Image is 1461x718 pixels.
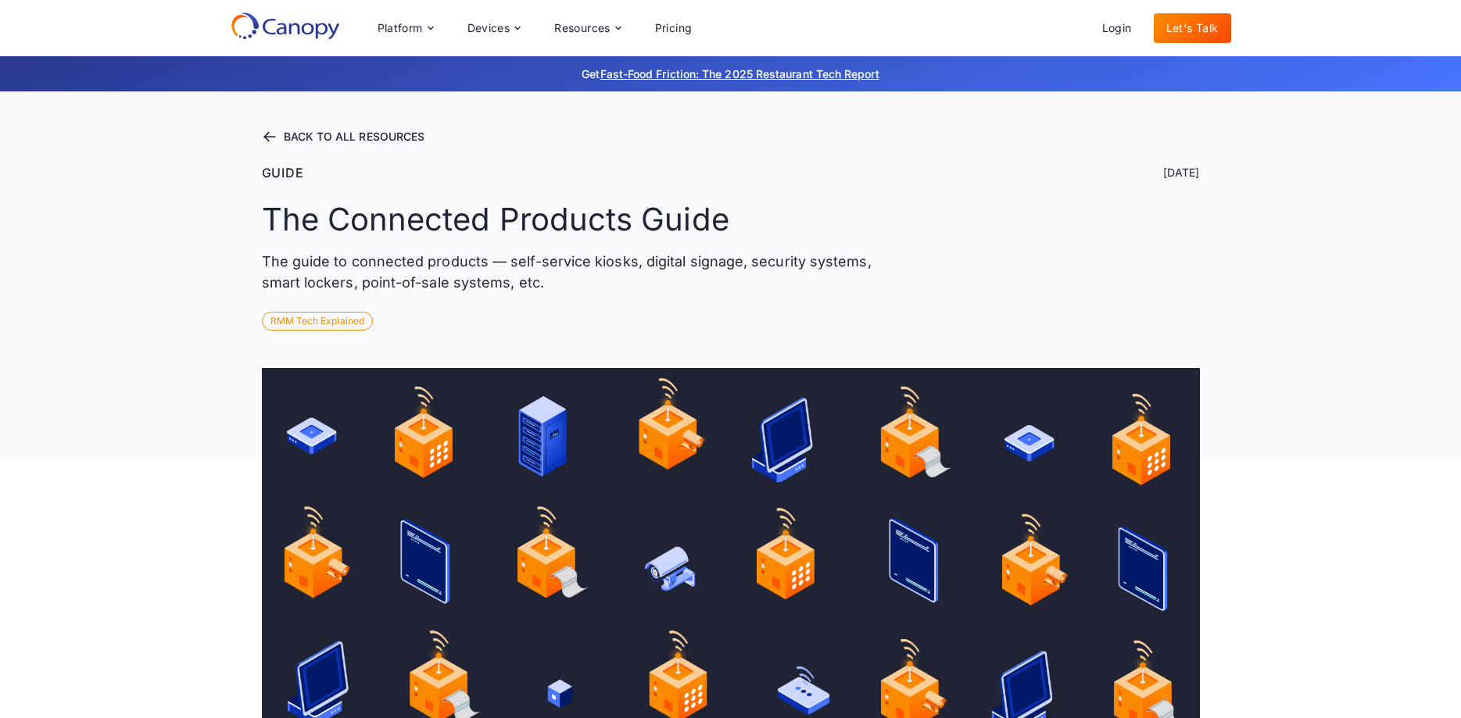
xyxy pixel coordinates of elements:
div: Guide [262,163,304,182]
div: Resources [554,23,611,34]
p: Get [348,66,1114,82]
div: Resources [542,13,632,44]
a: Let's Talk [1154,13,1231,43]
a: Fast-Food Friction: The 2025 Restaurant Tech Report [600,67,879,80]
div: Platform [365,13,446,44]
a: Login [1090,13,1144,43]
div: BACK TO ALL RESOURCES [284,131,425,142]
div: RMM Tech Explained [262,312,373,330]
div: Devices [467,23,510,34]
a: BACK TO ALL RESOURCES [262,129,1200,145]
div: [DATE] [1163,165,1199,180]
p: The guide to connected products — self-service kiosks, digital signage, security systems, smart l... [262,251,883,293]
a: Pricing [643,13,705,43]
h1: The Connected Products Guide [262,201,729,238]
div: Platform [378,23,423,34]
div: Devices [455,13,533,44]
